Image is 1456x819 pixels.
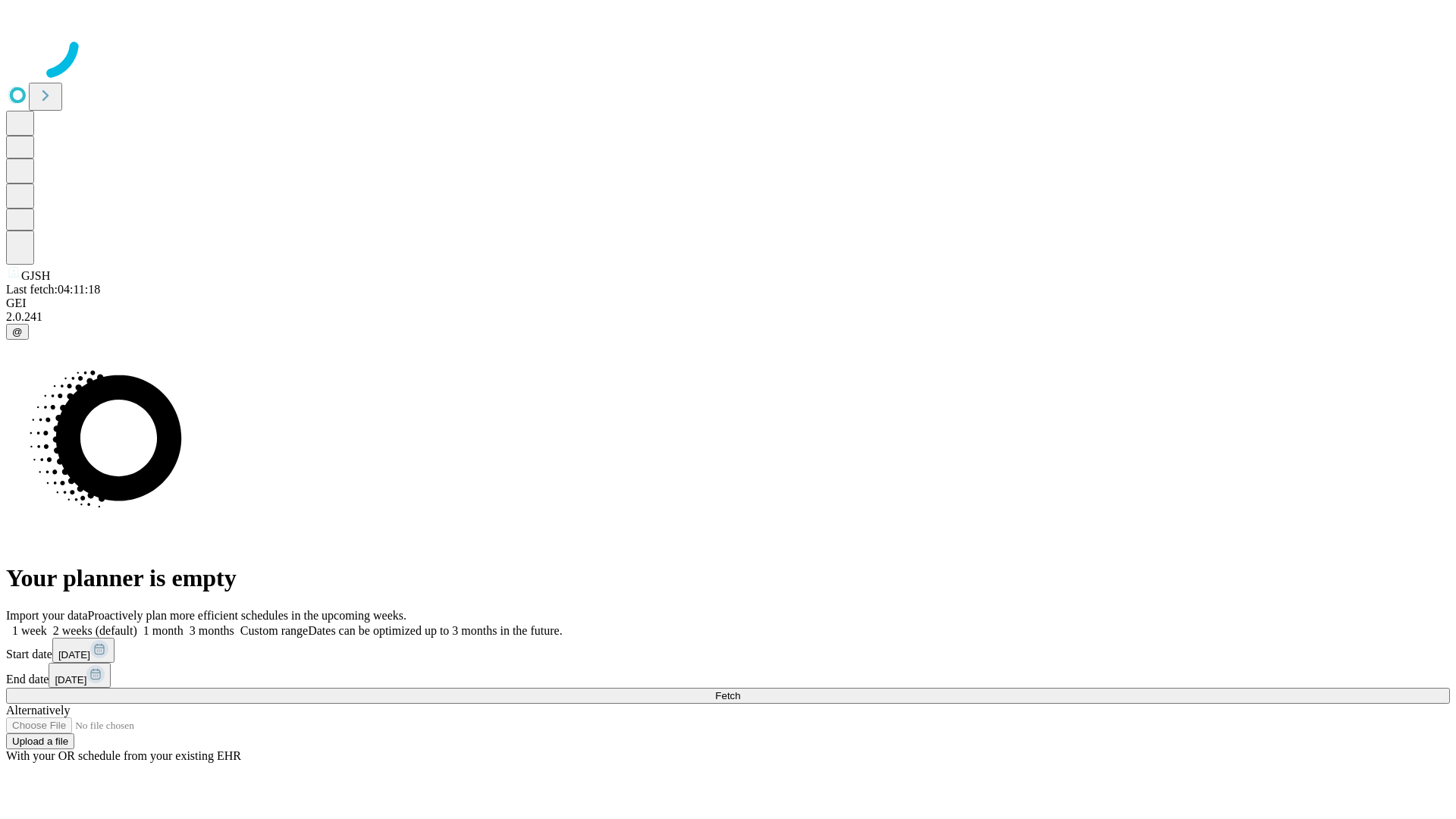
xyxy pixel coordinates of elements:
[21,269,50,282] span: GJSH
[6,663,1450,688] div: End date
[49,663,111,688] button: [DATE]
[6,733,74,749] button: Upload a file
[240,624,308,637] span: Custom range
[143,624,184,637] span: 1 month
[6,297,1450,310] div: GEI
[88,609,406,622] span: Proactively plan more efficient schedules in the upcoming weeks.
[6,704,70,717] span: Alternatively
[6,749,241,762] span: With your OR schedule from your existing EHR
[6,609,88,622] span: Import your data
[6,283,100,296] span: Last fetch: 04:11:18
[55,674,86,686] span: [DATE]
[12,624,47,637] span: 1 week
[6,638,1450,663] div: Start date
[308,624,562,637] span: Dates can be optimized up to 3 months in the future.
[6,564,1450,592] h1: Your planner is empty
[12,326,23,337] span: @
[52,638,115,663] button: [DATE]
[6,688,1450,704] button: Fetch
[715,690,740,701] span: Fetch
[6,324,29,340] button: @
[53,624,137,637] span: 2 weeks (default)
[58,649,90,661] span: [DATE]
[6,310,1450,324] div: 2.0.241
[190,624,234,637] span: 3 months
